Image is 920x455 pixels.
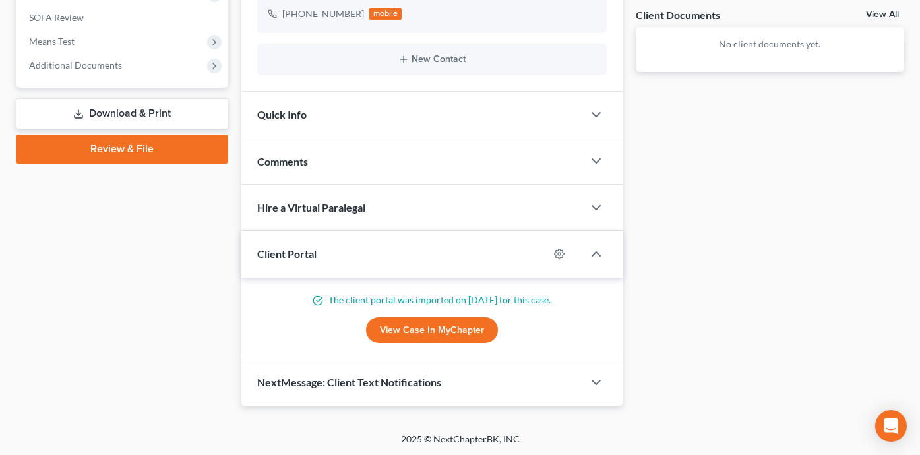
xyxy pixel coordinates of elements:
span: Comments [257,155,308,167]
a: View Case in MyChapter [366,317,498,344]
p: The client portal was imported on [DATE] for this case. [257,293,607,307]
span: SOFA Review [29,12,84,23]
span: Additional Documents [29,59,122,71]
div: mobile [369,8,402,20]
span: Means Test [29,36,75,47]
span: NextMessage: Client Text Notifications [257,376,441,388]
p: No client documents yet. [646,38,894,51]
span: Hire a Virtual Paralegal [257,201,365,214]
a: SOFA Review [18,6,228,30]
button: New Contact [268,54,596,65]
a: View All [866,10,899,19]
span: Quick Info [257,108,307,121]
div: Client Documents [636,8,720,22]
div: Open Intercom Messenger [875,410,907,442]
span: Client Portal [257,247,317,260]
div: [PHONE_NUMBER] [282,7,364,20]
a: Download & Print [16,98,228,129]
a: Review & File [16,135,228,164]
